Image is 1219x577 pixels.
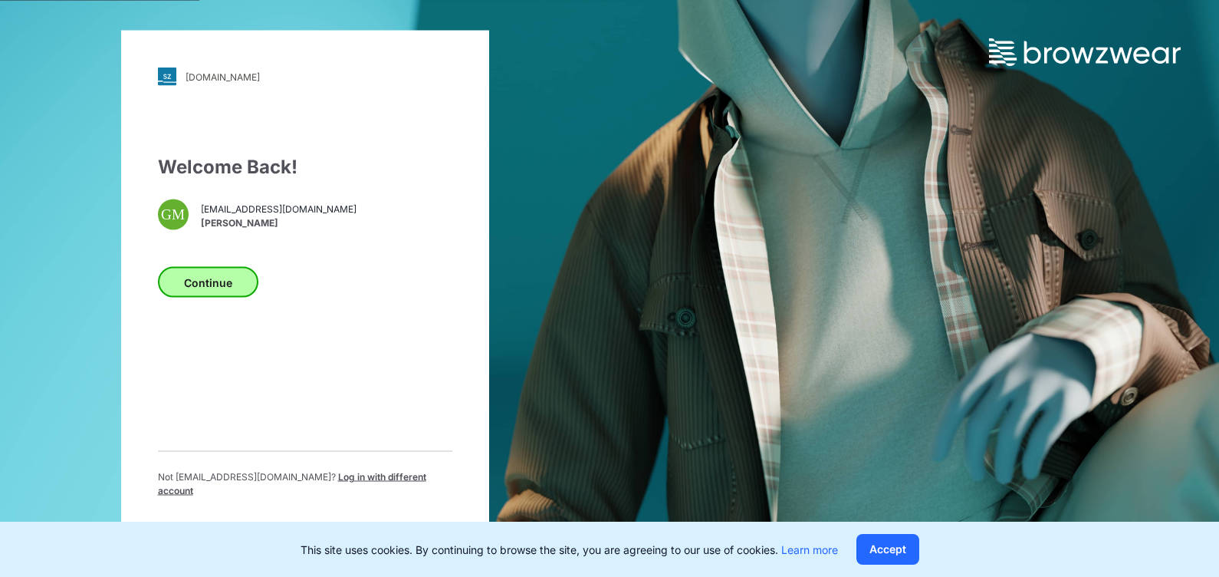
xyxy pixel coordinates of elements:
[158,68,176,86] img: svg+xml;base64,PHN2ZyB3aWR0aD0iMjgiIGhlaWdodD0iMjgiIHZpZXdCb3g9IjAgMCAyOCAyOCIgZmlsbD0ibm9uZSIgeG...
[158,199,189,230] div: GM
[186,71,260,82] div: [DOMAIN_NAME]
[201,216,356,229] span: [PERSON_NAME]
[781,543,838,556] a: Learn more
[158,153,452,181] div: Welcome Back!
[201,202,356,216] span: [EMAIL_ADDRESS][DOMAIN_NAME]
[158,470,452,498] p: Not [EMAIL_ADDRESS][DOMAIN_NAME] ?
[301,542,838,558] p: This site uses cookies. By continuing to browse the site, you are agreeing to our use of cookies.
[158,68,452,86] a: [DOMAIN_NAME]
[158,267,258,298] button: Continue
[989,38,1181,66] img: browzwear-logo.73288ffb.svg
[856,534,919,565] button: Accept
